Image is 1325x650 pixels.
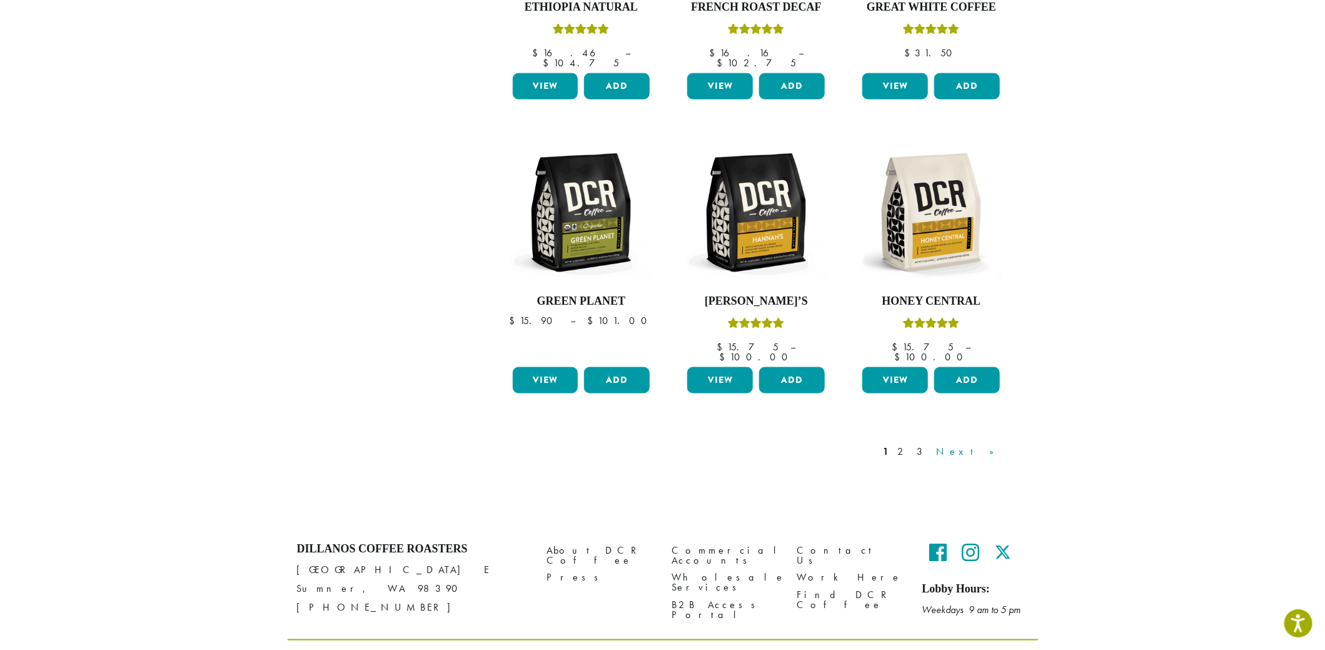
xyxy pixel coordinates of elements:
span: $ [510,314,520,327]
a: About DCR Coffee [547,543,653,570]
a: 1 [881,444,892,459]
bdi: 31.50 [904,46,958,59]
a: Contact Us [797,543,904,570]
button: Add [759,73,825,99]
img: DCR-12oz-Honey-Central-Stock-scaled.png [859,141,1003,285]
h4: Ethiopia Natural [510,1,653,14]
a: Next » [934,444,1006,459]
h5: Lobby Hours: [922,583,1029,597]
span: – [571,314,576,327]
span: $ [709,46,720,59]
bdi: 102.75 [717,56,796,69]
h4: Green Planet [510,295,653,308]
h4: Dillanos Coffee Roasters [297,543,528,557]
div: Rated 5.00 out of 5 [728,22,784,41]
span: $ [588,314,598,327]
div: Rated 5.00 out of 5 [903,316,959,335]
a: B2B Access Portal [672,597,778,624]
span: $ [532,46,543,59]
a: View [687,73,753,99]
a: View [513,367,578,394]
a: [PERSON_NAME]’sRated 5.00 out of 5 [684,141,828,362]
button: Add [934,73,1000,99]
a: Find DCR Coffee [797,587,904,614]
h4: Honey Central [859,295,1003,308]
bdi: 104.75 [543,56,619,69]
span: $ [894,350,905,363]
span: $ [892,340,902,353]
div: Rated 5.00 out of 5 [553,22,609,41]
img: DCR-12oz-FTO-Green-Planet-Stock-scaled.png [509,141,653,285]
a: 2 [895,444,911,459]
a: Commercial Accounts [672,543,778,570]
bdi: 100.00 [894,350,969,363]
bdi: 100.00 [719,350,793,363]
span: $ [719,350,730,363]
span: – [790,340,795,353]
a: Honey CentralRated 5.00 out of 5 [859,141,1003,362]
a: View [687,367,753,394]
a: View [862,367,928,394]
bdi: 15.75 [892,340,954,353]
span: – [799,46,804,59]
bdi: 16.16 [709,46,787,59]
span: – [625,46,630,59]
bdi: 16.46 [532,46,613,59]
button: Add [584,73,650,99]
span: – [965,340,970,353]
a: Work Here [797,570,904,587]
bdi: 101.00 [588,314,653,327]
button: Add [584,367,650,394]
span: $ [717,340,727,353]
span: $ [543,56,553,69]
a: View [513,73,578,99]
p: [GEOGRAPHIC_DATA] E Sumner, WA 98390 [PHONE_NUMBER] [297,561,528,617]
em: Weekdays 9 am to 5 pm [922,604,1021,617]
span: $ [717,56,727,69]
bdi: 15.90 [510,314,559,327]
a: View [862,73,928,99]
bdi: 15.75 [717,340,778,353]
h4: Great White Coffee [859,1,1003,14]
button: Add [759,367,825,394]
h4: French Roast Decaf [684,1,828,14]
div: Rated 5.00 out of 5 [728,316,784,335]
div: Rated 5.00 out of 5 [903,22,959,41]
button: Add [934,367,1000,394]
img: DCR-12oz-Hannahs-Stock-scaled.png [684,141,828,285]
h4: [PERSON_NAME]’s [684,295,828,308]
a: Wholesale Services [672,570,778,597]
a: Press [547,570,653,587]
a: Green Planet [510,141,653,362]
a: 3 [915,444,930,459]
span: $ [904,46,915,59]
